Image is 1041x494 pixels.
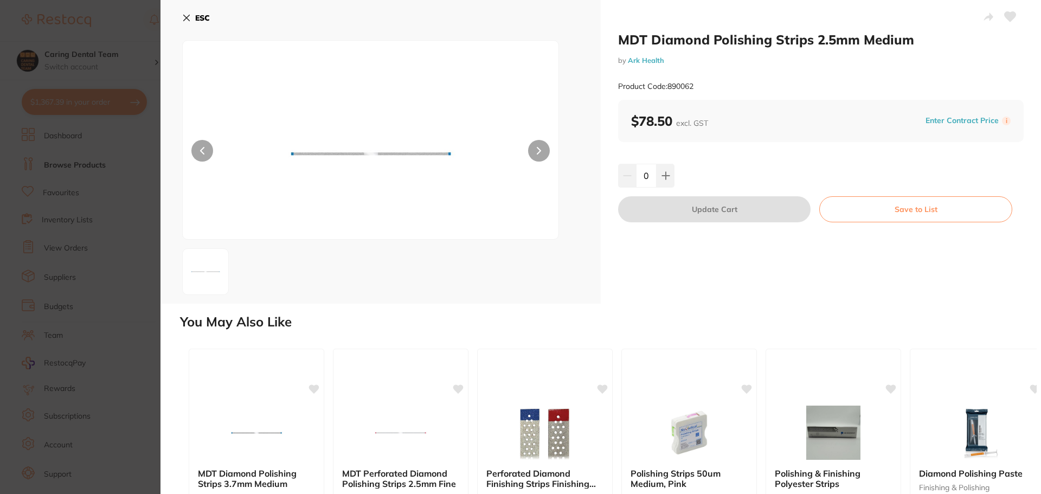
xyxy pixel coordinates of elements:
img: MDT Diamond Polishing Strips 3.7mm Medium [221,406,292,460]
h2: You May Also Like [180,315,1037,330]
b: Polishing Strips 50um Medium, Pink [631,469,748,489]
b: Polishing & Finishing Polyester Strips [775,469,892,489]
b: MDT Diamond Polishing Strips 3.7mm Medium [198,469,315,489]
b: Diamond Polishing Paste [919,469,1036,478]
b: Perforated Diamond Finishing Strips Finishing Strip - 2.5mm wide - Medium [486,469,603,489]
small: Product Code: 890062 [618,82,693,91]
img: Polishing & Finishing Polyester Strips [798,406,869,460]
b: MDT Perforated Diamond Polishing Strips 2.5mm Fine [342,469,459,489]
h2: MDT Diamond Polishing Strips 2.5mm Medium [618,31,1024,48]
b: ESC [195,13,210,23]
img: Perforated Diamond Finishing Strips Finishing Strip - 2.5mm wide - Medium [510,406,580,460]
button: Save to List [819,196,1012,222]
small: finishing & polishing [919,483,1036,492]
button: Update Cart [618,196,811,222]
span: excl. GST [676,118,708,128]
a: Ark Health [628,56,664,65]
b: $78.50 [631,113,708,129]
img: ay84OTAwNjItanBn [186,252,225,291]
img: ay84OTAwNjItanBn [258,68,484,239]
small: by [618,56,1024,65]
button: Enter Contract Price [922,116,1002,126]
label: i [1002,117,1011,125]
img: Diamond Polishing Paste [942,406,1013,460]
button: ESC [182,9,210,27]
img: MDT Perforated Diamond Polishing Strips 2.5mm Fine [365,406,436,460]
img: Polishing Strips 50um Medium, Pink [654,406,724,460]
